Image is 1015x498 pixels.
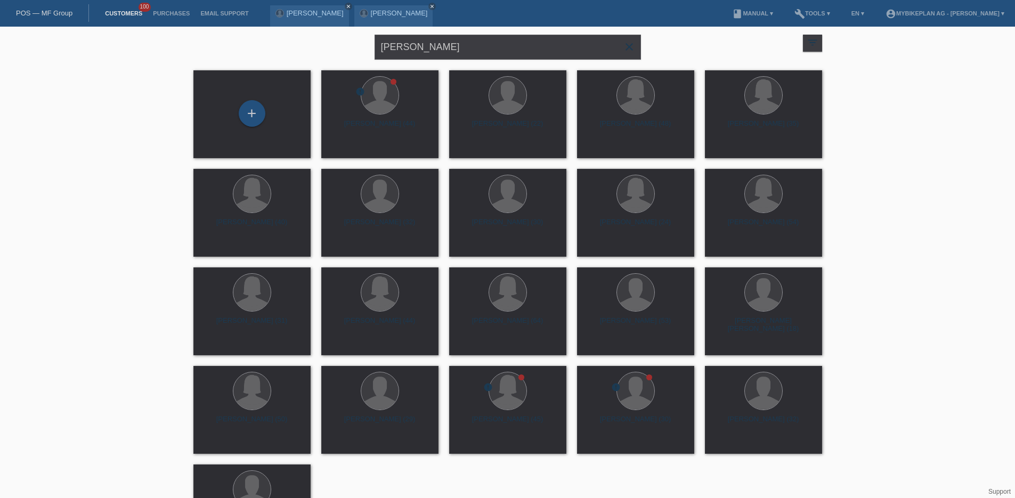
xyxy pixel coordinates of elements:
i: error [611,382,621,392]
div: [PERSON_NAME] (35) [713,119,814,136]
i: error [355,87,365,96]
div: [PERSON_NAME] (29) [330,415,430,432]
div: [PERSON_NAME] (24) [586,218,686,235]
div: [PERSON_NAME] (44) [330,316,430,333]
div: [PERSON_NAME] (54) [713,218,814,235]
a: close [428,3,436,10]
a: Purchases [148,10,195,17]
div: [PERSON_NAME] (22) [458,119,558,136]
a: POS — MF Group [16,9,72,17]
div: [PERSON_NAME] (53) [586,316,686,333]
a: Support [988,488,1011,495]
div: [PERSON_NAME] (50) [202,415,302,432]
div: [PERSON_NAME] (32) [330,218,430,235]
a: [PERSON_NAME] [287,9,344,17]
div: [PERSON_NAME] (40) [202,218,302,235]
i: close [346,4,351,9]
div: [PERSON_NAME] (44) [330,119,430,136]
a: bookManual ▾ [727,10,778,17]
a: close [345,3,352,10]
div: [PERSON_NAME] (30) [458,218,558,235]
a: Customers [100,10,148,17]
a: EN ▾ [846,10,870,17]
i: book [732,9,743,19]
a: [PERSON_NAME] [371,9,428,17]
div: [PERSON_NAME] (30) [586,415,686,432]
div: [PERSON_NAME] [PERSON_NAME] (18) [713,316,814,333]
div: unconfirmed, pending [611,382,621,394]
span: 100 [139,3,151,12]
div: [PERSON_NAME] (64) [458,316,558,333]
i: error [483,382,493,392]
div: Add customer [239,104,265,123]
i: close [429,4,435,9]
a: account_circleMybikeplan AG - [PERSON_NAME] ▾ [880,10,1010,17]
div: [PERSON_NAME] (45) [458,415,558,432]
div: [PERSON_NAME] (48) [586,119,686,136]
a: buildTools ▾ [789,10,835,17]
a: Email Support [195,10,254,17]
div: [PERSON_NAME] (31) [202,316,302,333]
i: close [623,40,636,53]
div: unconfirmed, pending [355,87,365,98]
i: filter_list [807,37,818,48]
div: [PERSON_NAME] (32) [713,415,814,432]
input: Search... [375,35,641,60]
i: account_circle [886,9,896,19]
i: build [794,9,805,19]
div: unconfirmed, pending [483,382,493,394]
